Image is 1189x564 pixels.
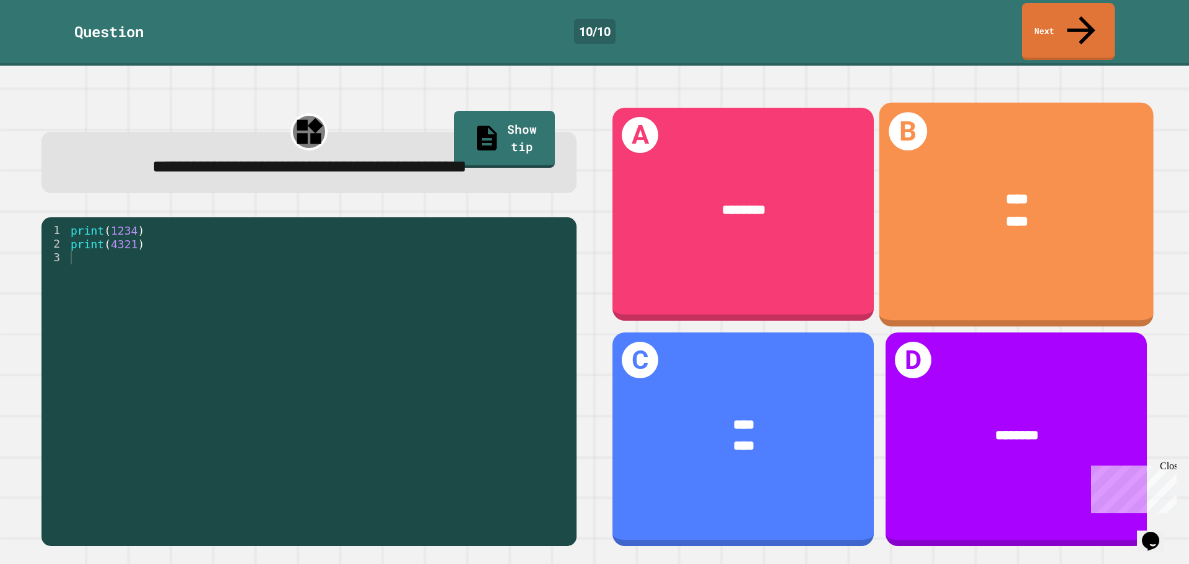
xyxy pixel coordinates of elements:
iframe: chat widget [1086,461,1177,513]
h1: C [622,342,658,378]
a: Next [1022,3,1115,60]
h1: D [895,342,931,378]
div: Question [74,20,144,43]
a: Show tip [454,111,555,168]
div: 2 [41,237,68,251]
iframe: chat widget [1137,514,1177,552]
div: 10 / 10 [574,19,616,44]
div: 3 [41,251,68,264]
div: 1 [41,223,68,237]
h1: A [622,117,658,154]
h1: B [889,112,928,150]
div: Chat with us now!Close [5,5,85,79]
